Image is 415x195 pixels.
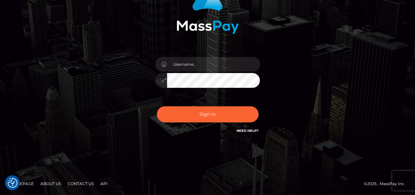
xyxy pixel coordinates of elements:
a: About Us [38,179,64,189]
button: Sign in [157,106,259,122]
a: Homepage [7,179,36,189]
img: Revisit consent button [8,178,17,188]
input: Username... [167,57,260,72]
a: Contact Us [65,179,96,189]
div: © 2025 , MassPay Inc. [364,180,410,187]
a: Need Help? [237,129,259,133]
button: Consent Preferences [8,178,17,188]
a: API [98,179,110,189]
